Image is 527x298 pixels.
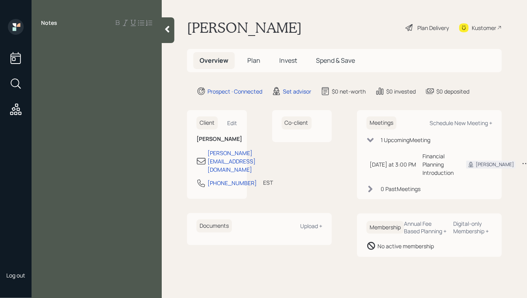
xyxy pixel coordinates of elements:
[386,87,416,96] div: $0 invested
[247,56,260,65] span: Plan
[282,116,312,129] h6: Co-client
[283,87,311,96] div: Set advisor
[381,185,420,193] div: 0 Past Meeting s
[430,119,492,127] div: Schedule New Meeting +
[8,246,24,262] img: hunter_neumayer.jpg
[41,19,57,27] label: Notes
[404,220,447,235] div: Annual Fee Based Planning +
[366,221,404,234] h6: Membership
[316,56,355,65] span: Spend & Save
[263,178,273,187] div: EST
[196,116,218,129] h6: Client
[207,149,256,174] div: [PERSON_NAME][EMAIL_ADDRESS][DOMAIN_NAME]
[196,136,237,142] h6: [PERSON_NAME]
[207,87,262,96] div: Prospect · Connected
[187,19,302,36] h1: [PERSON_NAME]
[377,242,434,250] div: No active membership
[381,136,430,144] div: 1 Upcoming Meeting
[370,160,416,169] div: [DATE] at 3:00 PM
[472,24,496,32] div: Kustomer
[279,56,297,65] span: Invest
[207,179,257,187] div: [PHONE_NUMBER]
[436,87,469,96] div: $0 deposited
[6,272,25,279] div: Log out
[196,219,232,232] h6: Documents
[476,161,514,168] div: [PERSON_NAME]
[332,87,366,96] div: $0 net-worth
[228,119,237,127] div: Edit
[200,56,228,65] span: Overview
[417,24,449,32] div: Plan Delivery
[453,220,492,235] div: Digital-only Membership +
[300,222,322,230] div: Upload +
[366,116,396,129] h6: Meetings
[422,152,454,177] div: Financial Planning Introduction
